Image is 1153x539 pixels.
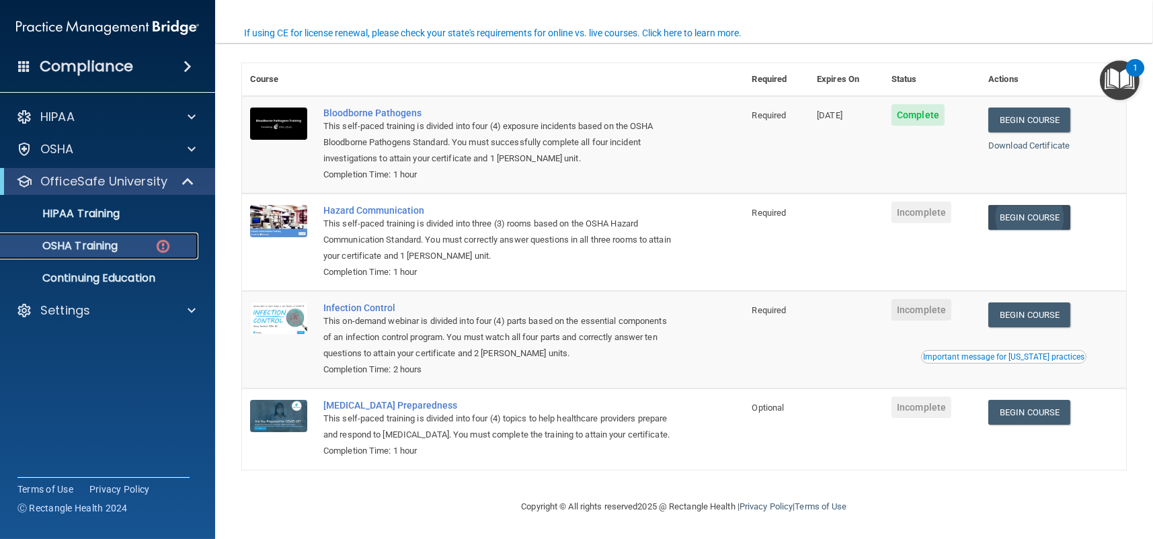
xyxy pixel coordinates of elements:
th: Course [242,63,315,96]
span: Incomplete [891,299,951,321]
button: Open Resource Center, 1 new notification [1100,60,1140,100]
button: Read this if you are a dental practitioner in the state of CA [921,350,1086,364]
a: Terms of Use [795,501,846,511]
span: Required [752,110,787,120]
div: Completion Time: 1 hour [323,167,677,183]
div: Completion Time: 1 hour [323,264,677,280]
div: 1 [1133,68,1138,85]
a: Settings [16,302,196,319]
th: Required [744,63,809,96]
span: Incomplete [891,397,951,418]
a: Begin Course [988,302,1070,327]
a: Privacy Policy [89,483,150,496]
p: OfficeSafe University [40,173,167,190]
div: Copyright © All rights reserved 2025 @ Rectangle Health | | [439,485,930,528]
div: Important message for [US_STATE] practices [923,353,1084,361]
a: OfficeSafe University [16,173,195,190]
div: This self-paced training is divided into four (4) exposure incidents based on the OSHA Bloodborne... [323,118,677,167]
a: Privacy Policy [740,501,793,511]
a: HIPAA [16,109,196,125]
a: OSHA [16,141,196,157]
span: Complete [891,104,945,126]
div: Completion Time: 2 hours [323,362,677,378]
span: Ⓒ Rectangle Health 2024 [17,501,128,515]
span: Incomplete [891,202,951,223]
th: Expires On [809,63,883,96]
span: Optional [752,403,785,413]
a: Download Certificate [988,140,1070,151]
p: HIPAA Training [9,207,120,220]
a: Infection Control [323,302,677,313]
th: Actions [980,63,1126,96]
p: HIPAA [40,109,75,125]
div: Completion Time: 1 hour [323,443,677,459]
a: Bloodborne Pathogens [323,108,677,118]
span: Required [752,208,787,218]
div: If using CE for license renewal, please check your state's requirements for online vs. live cours... [244,28,742,38]
p: Settings [40,302,90,319]
a: Hazard Communication [323,205,677,216]
div: This self-paced training is divided into three (3) rooms based on the OSHA Hazard Communication S... [323,216,677,264]
span: [DATE] [817,110,842,120]
p: OSHA Training [9,239,118,253]
a: Begin Course [988,205,1070,230]
a: Terms of Use [17,483,73,496]
img: danger-circle.6113f641.png [155,238,171,255]
a: Begin Course [988,400,1070,425]
img: PMB logo [16,14,199,41]
a: [MEDICAL_DATA] Preparedness [323,400,677,411]
p: Continuing Education [9,272,192,285]
p: OSHA [40,141,74,157]
div: This on-demand webinar is divided into four (4) parts based on the essential components of an inf... [323,313,677,362]
th: Status [883,63,980,96]
div: This self-paced training is divided into four (4) topics to help healthcare providers prepare and... [323,411,677,443]
a: Begin Course [988,108,1070,132]
button: If using CE for license renewal, please check your state's requirements for online vs. live cours... [242,26,744,40]
h4: Compliance [40,57,133,76]
span: Required [752,305,787,315]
